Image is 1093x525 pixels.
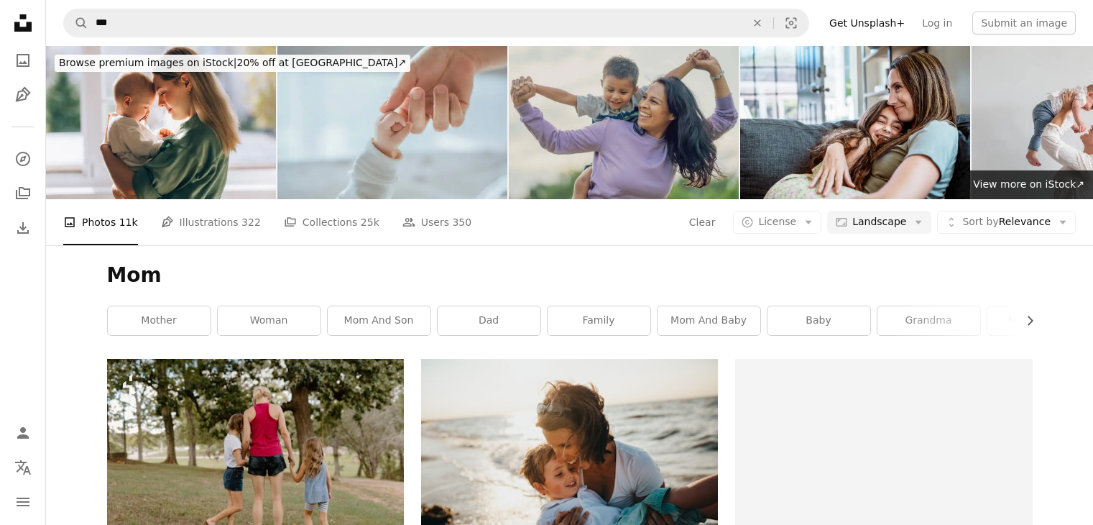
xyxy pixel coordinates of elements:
a: mom and son [328,306,430,335]
img: Portrait with Mom [509,46,739,199]
h1: Mom [107,262,1033,288]
a: mom and baby [658,306,760,335]
a: Log in / Sign up [9,419,37,447]
a: woman [218,306,320,335]
button: Language [9,453,37,482]
img: Embracing Motherhood: Mother and Baby Share a Moment of Love [46,46,276,199]
span: License [758,216,796,227]
img: Young girl and mother hug each other on the couch [740,46,970,199]
button: Clear [688,211,716,234]
a: family [548,306,650,335]
button: scroll list to the right [1017,306,1033,335]
button: Menu [9,488,37,516]
a: Collections 25k [284,199,379,245]
a: Browse premium images on iStock|20% off at [GEOGRAPHIC_DATA]↗ [46,46,419,81]
a: Explore [9,145,37,173]
a: a woman and two children walking in a park [107,451,404,464]
a: grandma [877,306,980,335]
button: Search Unsplash [64,9,88,37]
a: Get Unsplash+ [821,12,913,35]
img: Close-up little hand of child baby holding hand of mother, A newborn holds on to mom's, dad's fin... [277,46,507,199]
span: Landscape [852,215,906,229]
button: Visual search [774,9,808,37]
span: Browse premium images on iStock | [59,57,236,68]
a: Collections [9,179,37,208]
button: Clear [742,9,773,37]
span: 322 [241,214,261,230]
a: Users 350 [402,199,471,245]
span: 25k [361,214,379,230]
a: mother [108,306,211,335]
span: Relevance [962,215,1051,229]
a: Illustrations 322 [161,199,261,245]
a: Download History [9,214,37,242]
a: photo of mother and child beside body of water [421,451,718,464]
span: Sort by [962,216,998,227]
form: Find visuals sitewide [63,9,809,37]
button: Sort byRelevance [937,211,1076,234]
a: Log in [913,12,961,35]
button: Submit an image [972,12,1076,35]
button: License [733,211,821,234]
a: motherhood [987,306,1090,335]
span: 350 [452,214,471,230]
a: dad [438,306,540,335]
span: View more on iStock ↗ [973,178,1084,190]
a: baby [767,306,870,335]
a: Photos [9,46,37,75]
button: Landscape [827,211,931,234]
a: View more on iStock↗ [964,170,1093,199]
a: Illustrations [9,81,37,109]
span: 20% off at [GEOGRAPHIC_DATA] ↗ [59,57,406,68]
